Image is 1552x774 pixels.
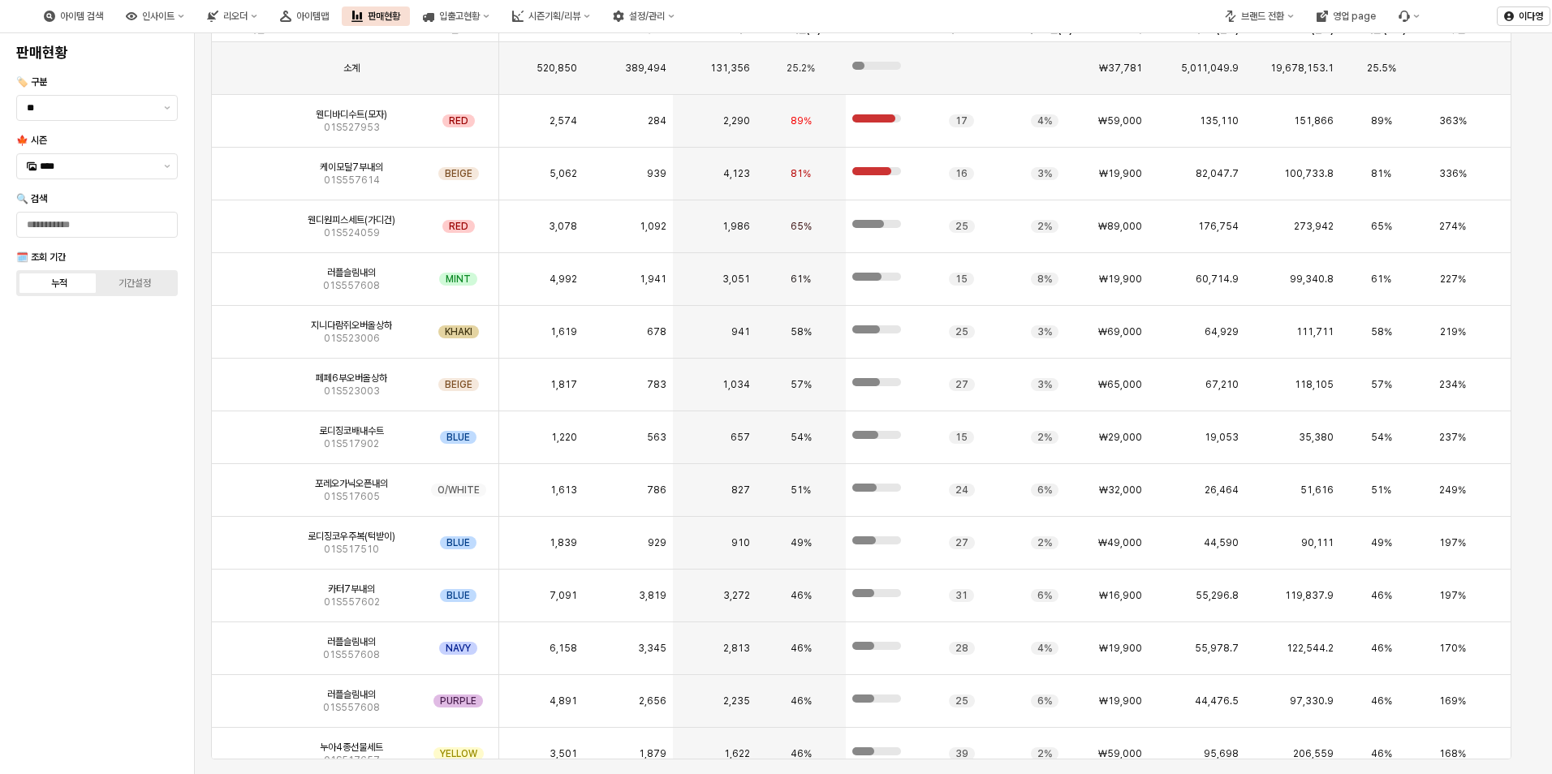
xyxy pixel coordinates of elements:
[1389,6,1429,26] div: 버그 제보 및 기능 개선 요청
[955,273,968,286] span: 15
[791,431,812,444] span: 54%
[791,747,812,760] span: 46%
[1497,6,1550,26] button: 이다영
[1440,273,1466,286] span: 227%
[1439,167,1467,180] span: 336%
[1181,62,1239,75] span: 5,011,049.9
[446,589,470,602] span: BLUE
[324,754,380,767] span: 01S517657
[647,325,666,338] span: 678
[327,266,376,279] span: 러플슬림내의
[270,6,338,26] div: 아이템맵
[1037,536,1052,549] span: 2%
[1098,220,1142,233] span: ₩89,000
[1439,484,1466,497] span: 249%
[320,741,383,754] span: 누아4종선물세트
[1037,431,1052,444] span: 2%
[791,114,812,127] span: 89%
[1098,536,1142,549] span: ₩49,000
[1099,431,1142,444] span: ₩29,000
[1367,62,1396,75] span: 25.5%
[1290,694,1334,707] span: 97,330.9
[342,6,410,26] div: 판매현황
[60,11,103,22] div: 아이템 검색
[550,589,577,602] span: 7,091
[722,273,750,286] span: 3,051
[449,114,468,127] span: RED
[791,694,812,707] span: 46%
[97,276,173,290] label: 기간설정
[438,484,480,497] span: O/WHITE
[1371,747,1392,760] span: 46%
[723,589,750,602] span: 3,272
[1215,6,1304,26] button: 브랜드 전환
[1099,589,1142,602] span: ₩16,900
[51,277,67,289] div: 누적
[955,431,968,444] span: 15
[1195,642,1239,655] span: 55,978.7
[955,642,968,655] span: 28
[1371,114,1392,127] span: 89%
[1037,167,1052,180] span: 3%
[22,276,97,290] label: 누적
[1371,536,1392,549] span: 49%
[316,372,387,385] span: 페페6부오버올상하
[551,431,577,444] span: 1,220
[1204,536,1239,549] span: 44,590
[1371,589,1392,602] span: 46%
[639,747,666,760] span: 1,879
[142,11,175,22] div: 인사이트
[1099,62,1142,75] span: ₩37,781
[731,484,750,497] span: 827
[1371,378,1392,391] span: 57%
[722,378,750,391] span: 1,034
[449,220,468,233] span: RED
[1098,325,1142,338] span: ₩69,000
[116,6,194,26] button: 인사이트
[648,536,666,549] span: 929
[1301,536,1334,549] span: 90,111
[1287,642,1334,655] span: 122,544.2
[157,96,177,120] button: 제안 사항 표시
[955,694,968,707] span: 25
[550,378,577,391] span: 1,817
[1198,220,1239,233] span: 176,754
[1439,114,1467,127] span: 363%
[1371,325,1392,338] span: 58%
[955,536,968,549] span: 27
[1205,431,1239,444] span: 19,053
[502,6,600,26] button: 시즌기획/리뷰
[1440,325,1466,338] span: 219%
[723,642,750,655] span: 2,813
[625,62,666,75] span: 389,494
[1294,220,1334,233] span: 273,942
[327,635,376,648] span: 러플슬림내의
[308,530,395,543] span: 로디징코우주복(턱받이)
[647,167,666,180] span: 939
[1299,431,1334,444] span: 35,380
[223,11,248,22] div: 리오더
[446,536,470,549] span: BLUE
[34,6,113,26] button: 아이템 검색
[1439,694,1466,707] span: 169%
[324,385,380,398] span: 01S523003
[1439,431,1466,444] span: 237%
[440,747,477,760] span: YELLOW
[722,220,750,233] span: 1,986
[723,694,750,707] span: 2,235
[1285,589,1334,602] span: 119,837.9
[195,33,1552,774] main: App Frame
[1300,484,1334,497] span: 51,616
[550,694,577,707] span: 4,891
[1098,114,1142,127] span: ₩59,000
[413,6,499,26] div: 입출고현황
[550,325,577,338] span: 1,619
[1200,114,1239,127] span: 135,110
[550,114,577,127] span: 2,574
[1284,167,1334,180] span: 100,733.8
[319,424,384,437] span: 로디징코배내수트
[1439,378,1466,391] span: 234%
[308,213,395,226] span: 웬디원피스세트(가디건)
[1371,273,1391,286] span: 61%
